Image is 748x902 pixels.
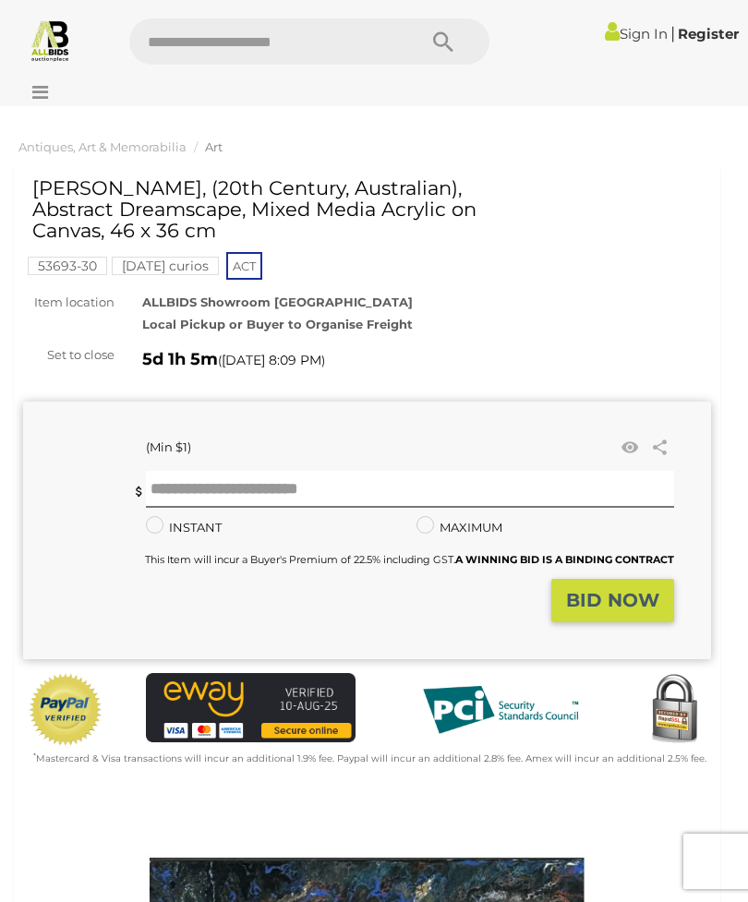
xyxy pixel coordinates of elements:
[226,252,262,280] span: ACT
[29,18,72,62] img: Allbids.com.au
[218,353,325,367] span: ( )
[205,139,223,154] a: Art
[146,439,191,454] span: (Min $1)
[142,349,218,369] strong: 5d 1h 5m
[142,295,413,309] strong: ALLBIDS Showroom [GEOGRAPHIC_DATA]
[28,259,107,273] a: 53693-30
[551,579,674,622] button: BID NOW
[637,673,711,747] img: Secured by Rapid SSL
[455,553,674,566] b: A WINNING BID IS A BINDING CONTRACT
[145,553,674,566] small: This Item will incur a Buyer's Premium of 22.5% including GST.
[28,257,107,275] mark: 53693-30
[397,18,489,65] button: Search
[416,517,502,538] label: MAXIMUM
[616,434,644,462] li: Watch this item
[32,177,538,241] h1: [PERSON_NAME], (20th Century, Australian), Abstract Dreamscape, Mixed Media Acrylic on Canvas, 46...
[112,259,219,273] a: [DATE] curios
[33,752,706,764] small: Mastercard & Visa transactions will incur an additional 1.9% fee. Paypal will incur an additional...
[146,517,222,538] label: INSTANT
[9,344,128,366] div: Set to close
[18,139,187,154] a: Antiques, Art & Memorabilia
[670,23,675,43] span: |
[112,257,219,275] mark: [DATE] curios
[9,292,128,313] div: Item location
[566,589,659,611] strong: BID NOW
[408,673,593,747] img: PCI DSS compliant
[28,673,103,747] img: Official PayPal Seal
[605,25,668,42] a: Sign In
[222,352,321,368] span: [DATE] 8:09 PM
[146,673,356,743] img: eWAY Payment Gateway
[142,317,413,331] strong: Local Pickup or Buyer to Organise Freight
[678,25,739,42] a: Register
